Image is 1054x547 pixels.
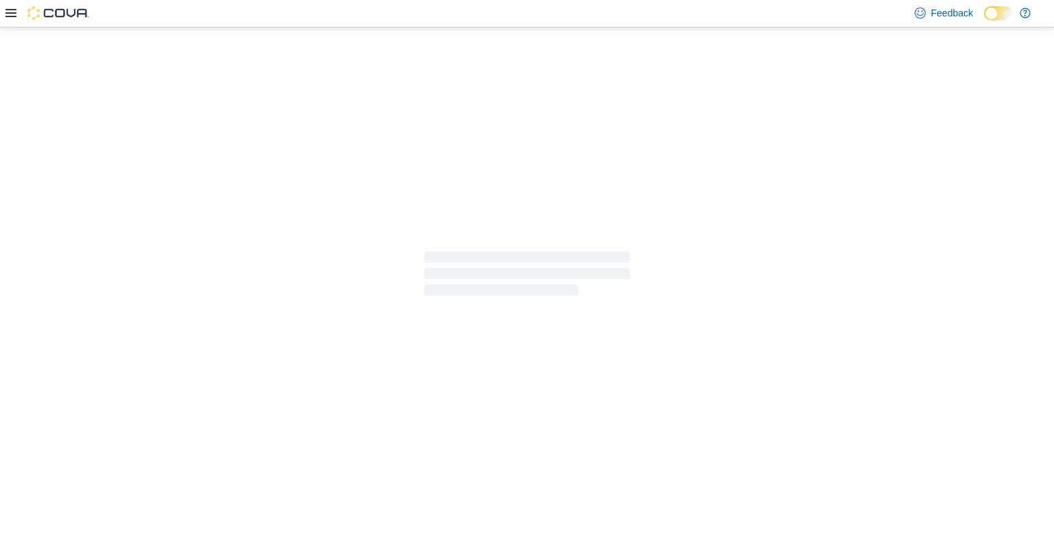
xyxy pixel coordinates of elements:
[424,254,630,298] span: Loading
[984,6,1013,21] input: Dark Mode
[931,6,973,20] span: Feedback
[27,6,89,20] img: Cova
